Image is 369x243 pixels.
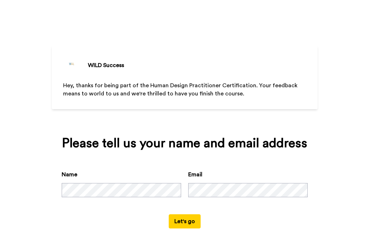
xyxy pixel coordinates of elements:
span: Hey, thanks for being part of the Human Design Practitioner Certification. Your feedback means to... [63,83,299,96]
label: Name [62,170,77,179]
div: Please tell us your name and email address [62,136,308,150]
button: Let's go [169,214,201,228]
label: Email [188,170,202,179]
div: WILD Success [88,61,124,70]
